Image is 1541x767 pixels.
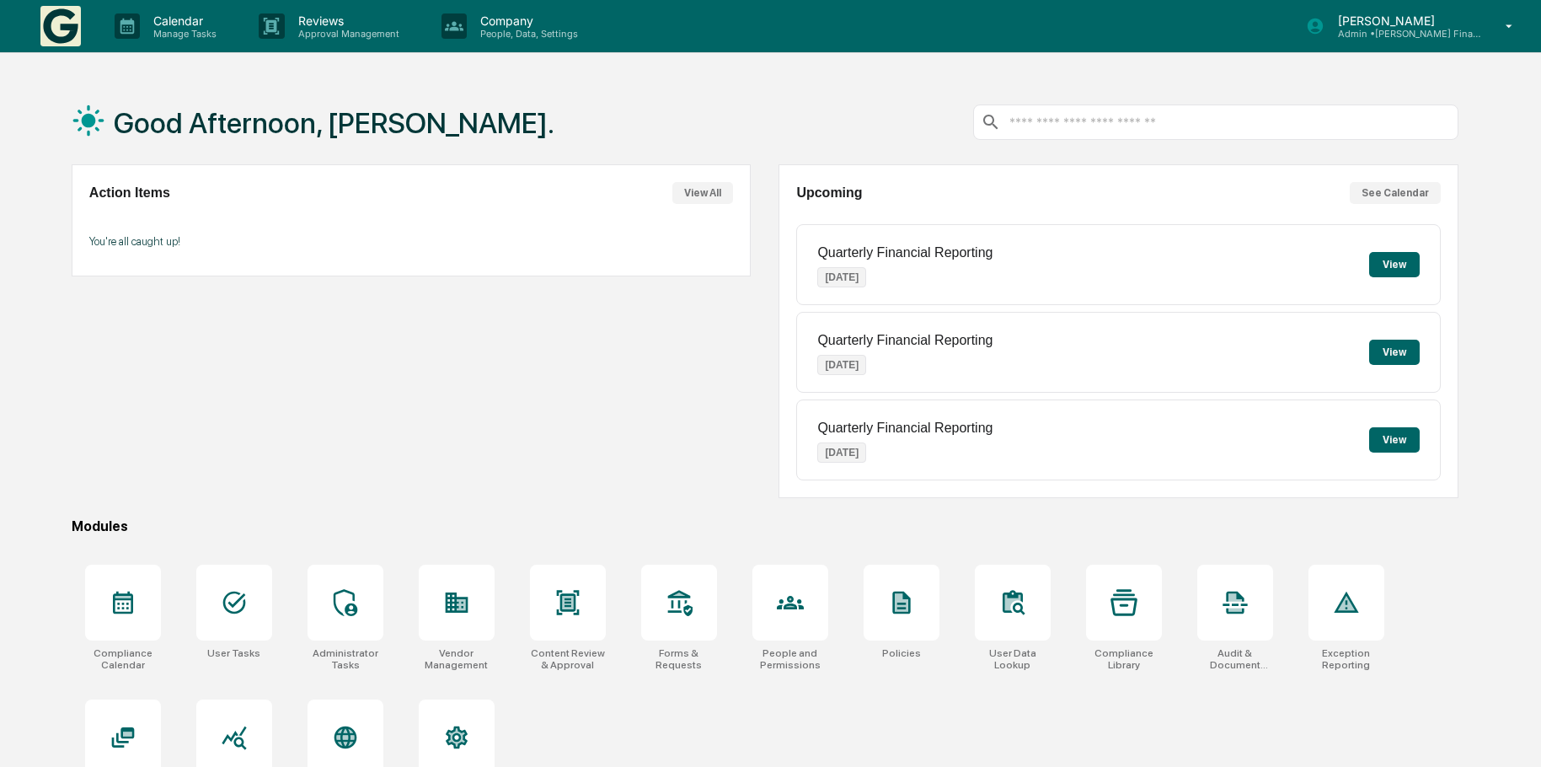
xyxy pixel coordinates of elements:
[1350,182,1441,204] button: See Calendar
[882,647,921,659] div: Policies
[530,647,606,671] div: Content Review & Approval
[140,28,225,40] p: Manage Tasks
[817,333,993,348] p: Quarterly Financial Reporting
[89,235,734,248] p: You're all caught up!
[1324,28,1481,40] p: Admin • [PERSON_NAME] Financial Advisors
[419,647,495,671] div: Vendor Management
[817,245,993,260] p: Quarterly Financial Reporting
[817,442,866,463] p: [DATE]
[1086,647,1162,671] div: Compliance Library
[641,647,717,671] div: Forms & Requests
[207,647,260,659] div: User Tasks
[672,182,733,204] button: View All
[1369,427,1420,453] button: View
[817,355,866,375] p: [DATE]
[114,106,554,140] h1: Good Afternoon, [PERSON_NAME].
[1324,13,1481,28] p: [PERSON_NAME]
[796,185,862,201] h2: Upcoming
[1369,252,1420,277] button: View
[308,647,383,671] div: Administrator Tasks
[817,267,866,287] p: [DATE]
[975,647,1051,671] div: User Data Lookup
[817,421,993,436] p: Quarterly Financial Reporting
[467,28,586,40] p: People, Data, Settings
[140,13,225,28] p: Calendar
[72,518,1458,534] div: Modules
[85,647,161,671] div: Compliance Calendar
[285,13,408,28] p: Reviews
[40,6,81,46] img: logo
[467,13,586,28] p: Company
[89,185,170,201] h2: Action Items
[1369,340,1420,365] button: View
[285,28,408,40] p: Approval Management
[1197,647,1273,671] div: Audit & Document Logs
[1308,647,1384,671] div: Exception Reporting
[752,647,828,671] div: People and Permissions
